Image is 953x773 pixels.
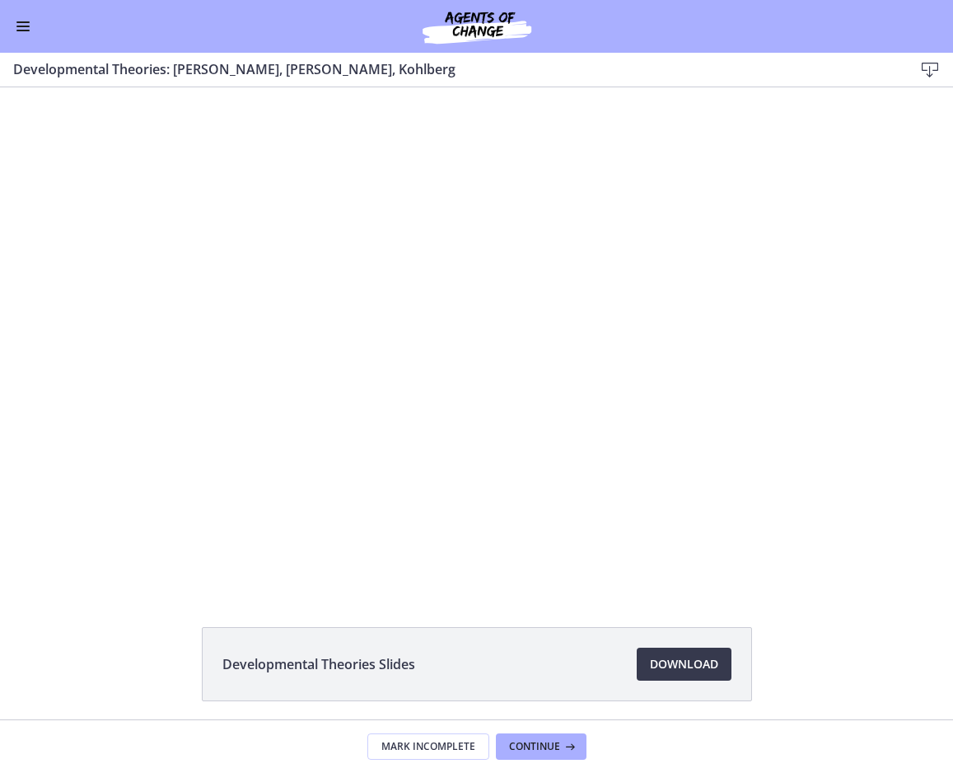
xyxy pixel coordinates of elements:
span: Developmental Theories Slides [222,654,415,674]
a: Download [637,648,731,681]
button: Enable menu [13,16,33,36]
span: Mark Incomplete [381,740,475,753]
button: Continue [496,733,586,760]
img: Agents of Change [378,7,576,46]
h3: Developmental Theories: [PERSON_NAME], [PERSON_NAME], Kohlberg [13,59,887,79]
span: Continue [509,740,560,753]
span: Download [650,654,718,674]
button: Mark Incomplete [367,733,489,760]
